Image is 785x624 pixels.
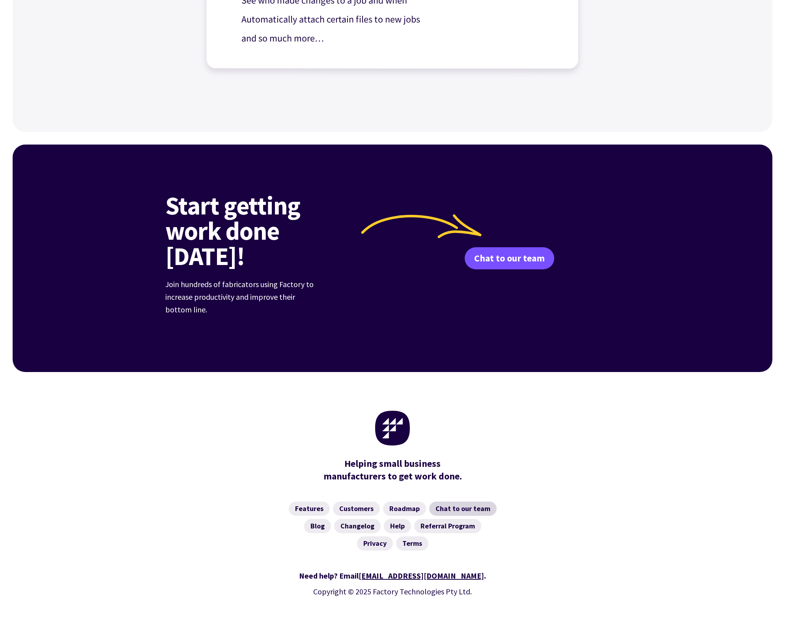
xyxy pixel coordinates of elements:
[383,502,426,516] a: Roadmap
[344,457,441,470] mark: Helping small business
[334,519,381,533] a: Changelog
[241,31,556,47] p: and so much more…
[165,585,620,598] p: Copyright © 2025 Factory Technologies Pty Ltd.
[304,519,331,533] a: Blog
[384,519,411,533] a: Help
[165,502,620,551] nav: Footer Navigation
[165,193,359,269] h2: Start getting work done [DATE]!
[241,12,556,27] p: Automatically attach certain files to new jobs
[320,457,465,483] div: manufacturers to get work done.
[165,569,620,582] div: Need help? Email .
[165,278,319,316] p: Join hundreds of fabricators using Factory to increase productivity and improve their bottom line.
[414,519,481,533] a: Referral Program
[359,571,484,581] a: [EMAIL_ADDRESS][DOMAIN_NAME]
[289,502,330,516] a: Features
[647,539,785,624] iframe: Chat Widget
[333,502,380,516] a: Customers
[429,502,497,516] a: Chat to our team
[465,247,554,269] a: Chat to our team
[357,536,393,551] a: Privacy
[396,536,428,551] a: Terms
